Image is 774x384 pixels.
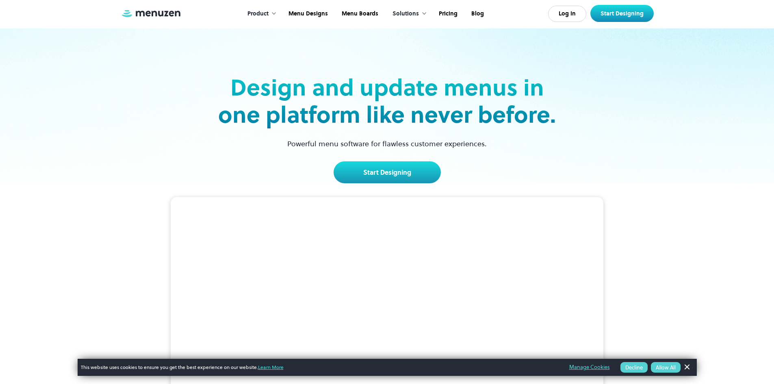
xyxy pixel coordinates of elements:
a: Dismiss Banner [681,361,693,373]
button: Allow All [651,362,681,373]
a: Learn More [258,364,284,371]
a: Start Designing [590,5,654,22]
a: Start Designing [334,161,441,183]
div: Solutions [392,9,419,18]
a: Manage Cookies [569,363,610,372]
a: Log In [548,6,586,22]
span: This website uses cookies to ensure you get the best experience on our website. [81,364,558,371]
div: Product [247,9,269,18]
p: Powerful menu software for flawless customer experiences. [277,138,497,149]
h2: Design and update menus in one platform like never before. [216,74,559,128]
a: Blog [464,1,490,26]
div: Product [239,1,281,26]
a: Menu Boards [334,1,384,26]
a: Pricing [431,1,464,26]
button: Decline [620,362,648,373]
a: Menu Designs [281,1,334,26]
div: Solutions [384,1,431,26]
